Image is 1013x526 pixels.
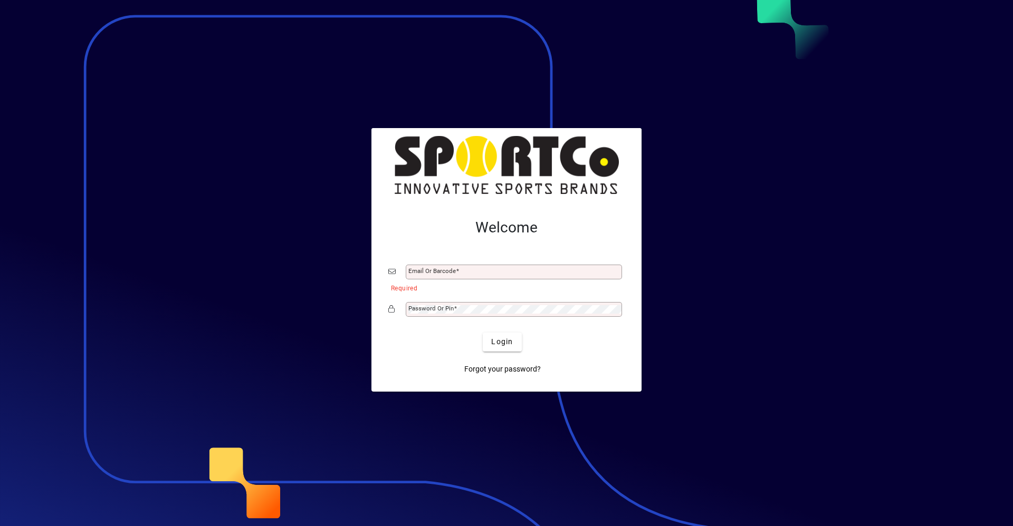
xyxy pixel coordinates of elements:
[388,219,625,237] h2: Welcome
[491,336,513,347] span: Login
[391,282,616,293] mat-error: Required
[464,364,541,375] span: Forgot your password?
[408,305,454,312] mat-label: Password or Pin
[483,333,521,352] button: Login
[408,267,456,275] mat-label: Email or Barcode
[460,360,545,379] a: Forgot your password?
